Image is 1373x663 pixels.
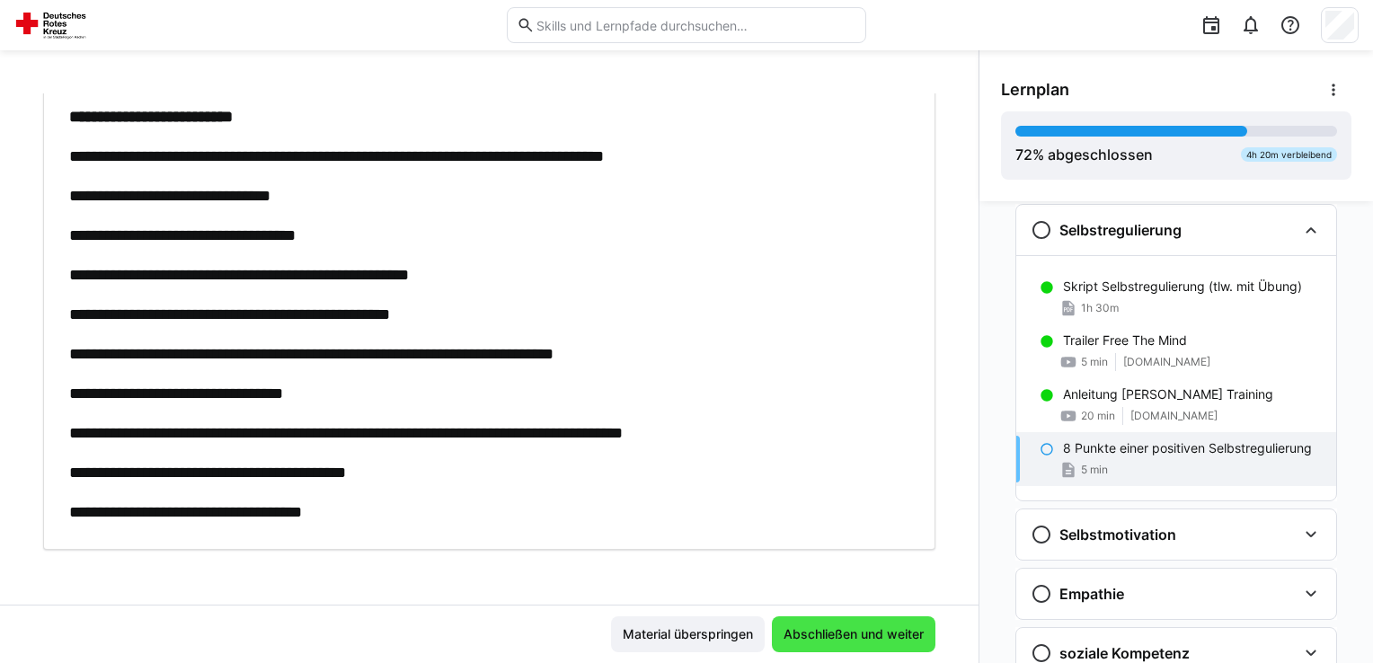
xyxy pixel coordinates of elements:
p: Trailer Free The Mind [1063,331,1187,349]
h3: Selbstregulierung [1059,221,1182,239]
span: 20 min [1081,409,1115,423]
div: % abgeschlossen [1015,144,1153,165]
span: [DOMAIN_NAME] [1123,355,1210,369]
p: Skript Selbstregulierung (tlw. mit Übung) [1063,278,1302,296]
span: 5 min [1081,355,1108,369]
h3: Selbstmotivation [1059,526,1176,544]
span: Abschließen und weiter [781,625,926,643]
h3: soziale Kompetenz [1059,644,1190,662]
h3: Empathie [1059,585,1124,603]
p: Anleitung [PERSON_NAME] Training [1063,385,1273,403]
div: 4h 20m verbleibend [1241,147,1337,162]
button: Abschließen und weiter [772,616,935,652]
span: [DOMAIN_NAME] [1130,409,1218,423]
span: 72 [1015,146,1032,164]
span: Material überspringen [620,625,756,643]
span: Lernplan [1001,80,1069,100]
span: 5 min [1081,463,1108,477]
span: 1h 30m [1081,301,1119,315]
input: Skills und Lernpfade durchsuchen… [535,17,856,33]
p: 8 Punkte einer positiven Selbstregulierung [1063,439,1312,457]
button: Material überspringen [611,616,765,652]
